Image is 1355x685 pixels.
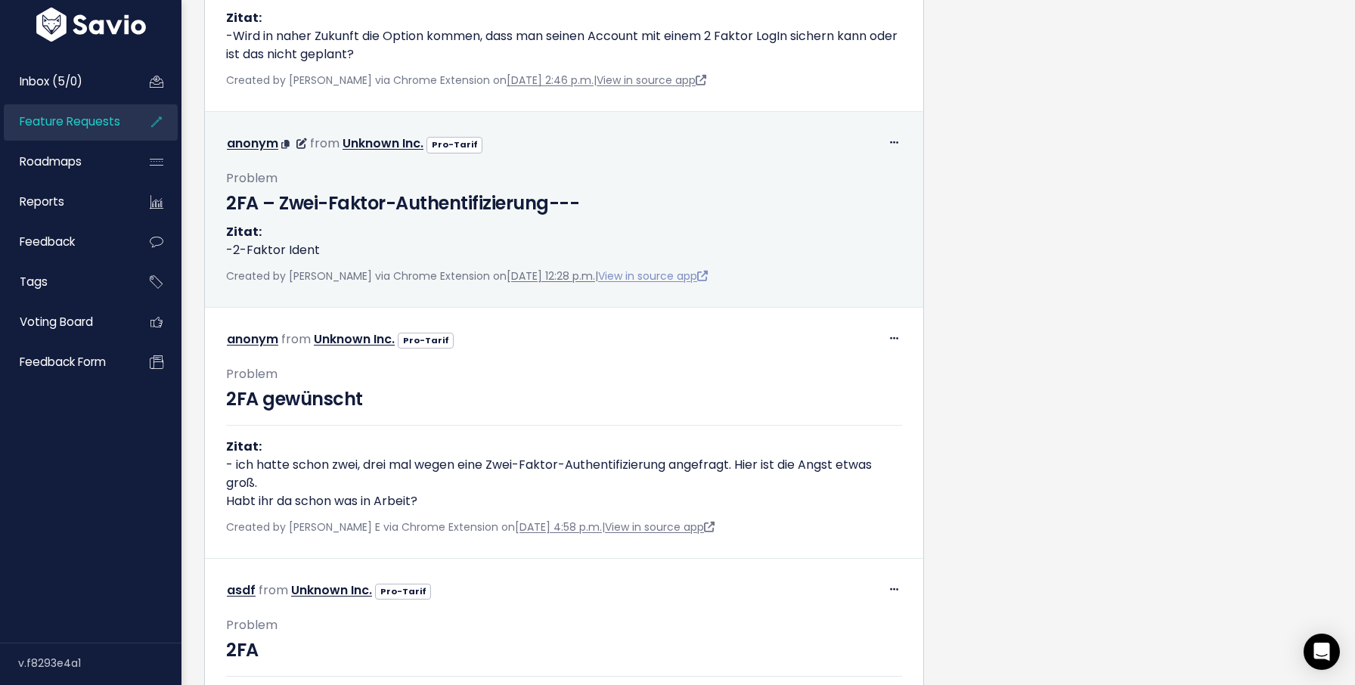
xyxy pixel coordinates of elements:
[4,345,126,380] a: Feedback form
[4,225,126,259] a: Feedback
[4,184,126,219] a: Reports
[291,581,372,599] a: Unknown Inc.
[226,519,715,535] span: Created by [PERSON_NAME] E via Chrome Extension on |
[4,64,126,99] a: Inbox (5/0)
[20,153,82,169] span: Roadmaps
[20,354,106,370] span: Feedback form
[4,265,126,299] a: Tags
[226,438,262,455] strong: Zitat:
[226,438,902,510] p: - ich hatte schon zwei, drei mal wegen eine Zwei-Faktor-Authentifizierung angefragt. Hier ist die...
[4,305,126,339] a: Voting Board
[226,365,278,383] span: Problem
[226,386,902,413] h3: 2FA gewünscht
[20,314,93,330] span: Voting Board
[1304,634,1340,670] div: Open Intercom Messenger
[4,144,126,179] a: Roadmaps
[226,223,902,259] p: -2-Faktor Ident
[343,135,423,152] a: Unknown Inc.
[226,637,902,664] h3: 2FA
[605,519,715,535] a: View in source app
[432,138,478,150] strong: Pro-Tarif
[226,268,708,284] span: Created by [PERSON_NAME] via Chrome Extension on |
[33,8,150,42] img: logo-white.9d6f32f41409.svg
[403,334,449,346] strong: Pro-Tarif
[226,223,262,240] strong: Zitat:
[20,274,48,290] span: Tags
[226,9,902,64] p: -Wird in naher Zukunft die Option kommen, dass man seinen Account mit einem 2 Faktor LogIn sicher...
[259,581,288,599] span: from
[18,643,181,683] div: v.f8293e4a1
[20,194,64,209] span: Reports
[227,330,278,348] a: anonym
[515,519,602,535] a: [DATE] 4:58 p.m.
[226,169,278,187] span: Problem
[226,73,706,88] span: Created by [PERSON_NAME] via Chrome Extension on |
[227,135,278,152] a: anonym
[226,190,902,217] h3: 2FA – Zwei-Faktor-Authentifizierung---
[4,104,126,139] a: Feature Requests
[227,581,256,599] a: asdf
[281,330,311,348] span: from
[20,234,75,250] span: Feedback
[20,73,82,89] span: Inbox (5/0)
[20,113,120,129] span: Feature Requests
[598,268,708,284] a: View in source app
[226,9,262,26] strong: Zitat:
[314,330,395,348] a: Unknown Inc.
[380,585,426,597] strong: Pro-Tarif
[507,268,595,284] a: [DATE] 12:28 p.m.
[597,73,706,88] a: View in source app
[507,73,594,88] a: [DATE] 2:46 p.m.
[310,135,340,152] span: from
[226,616,278,634] span: Problem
